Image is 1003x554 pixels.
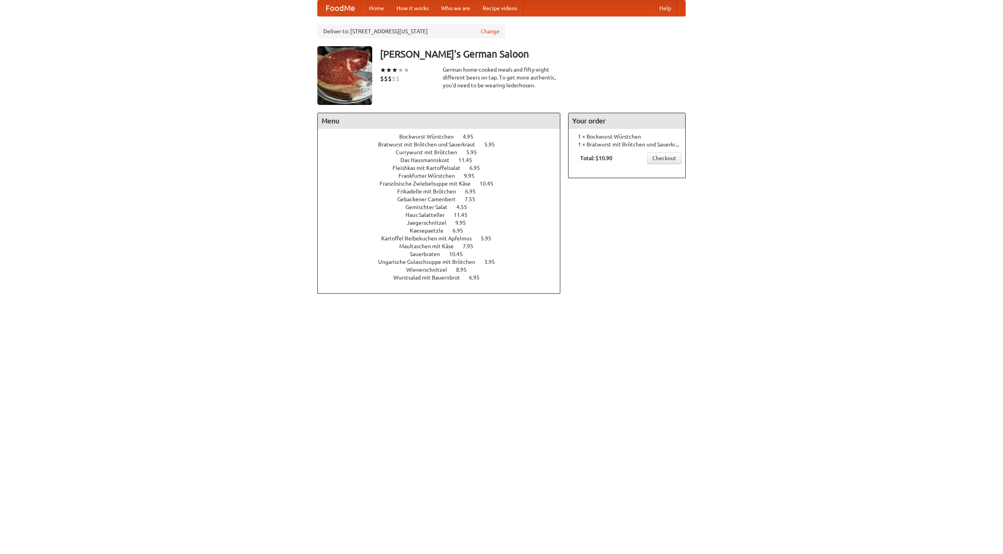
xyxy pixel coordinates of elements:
span: Frankfurter Würstchen [398,173,463,179]
span: 6.95 [465,188,483,195]
span: Frikadelle mit Brötchen [397,188,464,195]
span: Bockwurst Würstchen [399,134,462,140]
span: Französische Zwiebelsuppe mit Käse [380,180,478,187]
a: Gebackener Camenbert 7.55 [397,196,490,202]
li: 1 × Bockwurst Würstchen [572,133,681,141]
span: Ungarische Gulaschsuppe mit Brötchen [378,259,483,265]
span: 5.95 [481,235,499,242]
span: Wienerschnitzel [406,267,455,273]
span: Jaegerschnitzel [407,220,454,226]
a: Currywurst mit Brötchen 5.95 [396,149,491,155]
div: German home-cooked meals and fifty-eight different beers on tap. To get more authentic, you'd nee... [443,66,560,89]
span: Haus Salatteller [406,212,453,218]
span: Maultaschen mit Käse [399,243,462,249]
a: Checkout [647,152,681,164]
span: Currywurst mit Brötchen [396,149,465,155]
a: Kaesepaetzle 6.95 [410,227,478,234]
a: Haus Salatteller 11.45 [406,212,482,218]
li: ★ [380,66,386,74]
img: angular.jpg [317,46,372,105]
span: Gemischter Salat [406,204,455,210]
span: 6.95 [469,274,487,281]
a: Change [481,27,500,35]
li: ★ [404,66,409,74]
a: Sauerbraten 10.45 [410,251,477,257]
span: 10.45 [449,251,471,257]
div: Deliver to: [STREET_ADDRESS][US_STATE] [317,24,505,38]
span: Kaesepaetzle [410,227,451,234]
li: $ [396,74,400,83]
span: 6.95 [453,227,471,234]
span: 9.95 [464,173,482,179]
span: 6.95 [469,165,488,171]
span: 11.45 [458,157,480,163]
span: 5.95 [484,141,503,148]
span: 4.95 [463,134,481,140]
a: Jaegerschnitzel 9.95 [407,220,480,226]
li: $ [388,74,392,83]
a: Ungarische Gulaschsuppe mit Brötchen 3.95 [378,259,509,265]
a: How it works [390,0,435,16]
li: $ [380,74,384,83]
a: Gemischter Salat 4.55 [406,204,482,210]
a: Wurstsalad mit Bauernbrot 6.95 [393,274,494,281]
h4: Menu [318,113,560,129]
li: ★ [398,66,404,74]
a: Recipe videos [476,0,523,16]
span: 10.45 [480,180,501,187]
a: Das Hausmannskost 11.45 [400,157,487,163]
a: Fleishkas mit Kartoffelsalat 6.95 [393,165,494,171]
a: Home [363,0,390,16]
a: Frankfurter Würstchen 9.95 [398,173,489,179]
li: $ [384,74,388,83]
a: Wienerschnitzel 8.95 [406,267,481,273]
a: Frikadelle mit Brötchen 6.95 [397,188,490,195]
a: Who we are [435,0,476,16]
a: Help [653,0,677,16]
span: Wurstsalad mit Bauernbrot [393,274,468,281]
span: Kartoffel Reibekuchen mit Apfelmus [381,235,480,242]
a: Kartoffel Reibekuchen mit Apfelmus 5.95 [381,235,506,242]
span: Sauerbraten [410,251,448,257]
a: Bockwurst Würstchen 4.95 [399,134,488,140]
a: Französische Zwiebelsuppe mit Käse 10.45 [380,180,508,187]
span: 11.45 [454,212,475,218]
span: 9.95 [455,220,474,226]
span: Das Hausmannskost [400,157,457,163]
span: 7.55 [465,196,483,202]
li: ★ [386,66,392,74]
a: FoodMe [318,0,363,16]
span: Fleishkas mit Kartoffelsalat [393,165,468,171]
span: Gebackener Camenbert [397,196,463,202]
span: Bratwurst mit Brötchen und Sauerkraut [378,141,483,148]
li: $ [392,74,396,83]
span: 3.95 [484,259,503,265]
span: 8.95 [456,267,474,273]
span: 7.95 [463,243,481,249]
span: 5.95 [466,149,485,155]
a: Maultaschen mit Käse 7.95 [399,243,488,249]
b: Total: $10.90 [580,155,612,161]
h4: Your order [568,113,685,129]
li: 1 × Bratwurst mit Brötchen und Sauerkraut [572,141,681,148]
li: ★ [392,66,398,74]
a: Bratwurst mit Brötchen und Sauerkraut 5.95 [378,141,509,148]
span: 4.55 [456,204,475,210]
h3: [PERSON_NAME]'s German Saloon [380,46,686,62]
